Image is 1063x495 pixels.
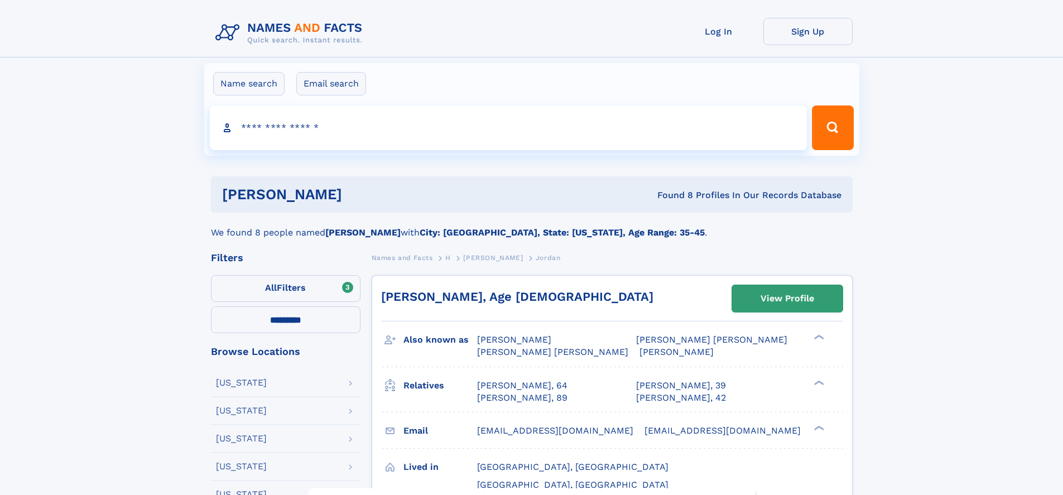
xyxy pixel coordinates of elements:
[674,18,763,45] a: Log In
[403,458,477,477] h3: Lived in
[477,462,668,472] span: [GEOGRAPHIC_DATA], [GEOGRAPHIC_DATA]
[463,251,523,265] a: [PERSON_NAME]
[211,253,360,263] div: Filters
[211,347,360,357] div: Browse Locations
[216,462,267,471] div: [US_STATE]
[372,251,433,265] a: Names and Facts
[403,376,477,395] h3: Relatives
[811,379,825,386] div: ❯
[265,282,277,293] span: All
[636,334,787,345] span: [PERSON_NAME] [PERSON_NAME]
[325,227,401,238] b: [PERSON_NAME]
[636,392,726,404] a: [PERSON_NAME], 42
[636,379,726,392] a: [PERSON_NAME], 39
[211,275,360,302] label: Filters
[445,251,451,265] a: H
[639,347,714,357] span: [PERSON_NAME]
[403,330,477,349] h3: Also known as
[811,334,825,341] div: ❯
[420,227,705,238] b: City: [GEOGRAPHIC_DATA], State: [US_STATE], Age Range: 35-45
[222,188,500,201] h1: [PERSON_NAME]
[216,434,267,443] div: [US_STATE]
[811,424,825,431] div: ❯
[445,254,451,262] span: H
[381,290,653,304] a: [PERSON_NAME], Age [DEMOGRAPHIC_DATA]
[477,379,567,392] a: [PERSON_NAME], 64
[499,189,841,201] div: Found 8 Profiles In Our Records Database
[761,286,814,311] div: View Profile
[210,105,807,150] input: search input
[211,18,372,48] img: Logo Names and Facts
[211,213,853,239] div: We found 8 people named with .
[644,425,801,436] span: [EMAIL_ADDRESS][DOMAIN_NAME]
[477,425,633,436] span: [EMAIL_ADDRESS][DOMAIN_NAME]
[477,479,668,490] span: [GEOGRAPHIC_DATA], [GEOGRAPHIC_DATA]
[477,392,567,404] a: [PERSON_NAME], 89
[403,421,477,440] h3: Email
[812,105,853,150] button: Search Button
[216,406,267,415] div: [US_STATE]
[463,254,523,262] span: [PERSON_NAME]
[732,285,843,312] a: View Profile
[296,72,366,95] label: Email search
[477,334,551,345] span: [PERSON_NAME]
[213,72,285,95] label: Name search
[216,378,267,387] div: [US_STATE]
[763,18,853,45] a: Sign Up
[477,347,628,357] span: [PERSON_NAME] [PERSON_NAME]
[536,254,561,262] span: Jordan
